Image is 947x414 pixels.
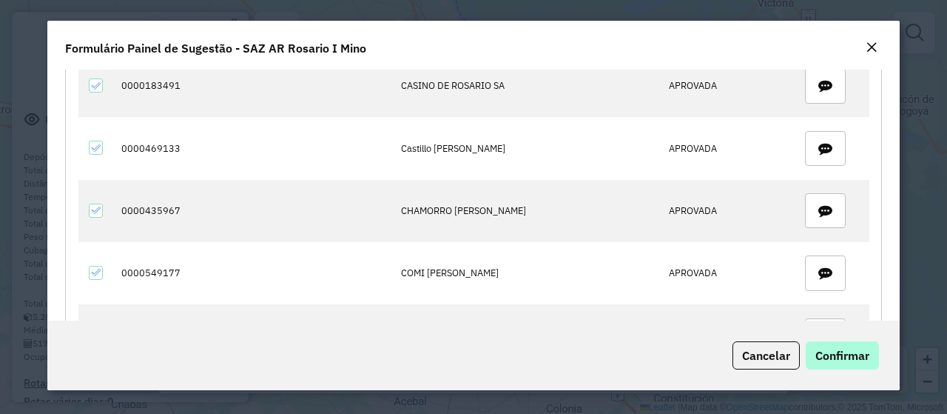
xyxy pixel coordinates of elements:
td: APROVADA [661,242,782,304]
td: CONTE PUB SA [393,304,661,367]
td: CASINO DE ROSARIO SA [393,55,661,117]
td: APROVADA [661,55,782,117]
td: APROVADA [661,304,782,367]
td: CHAMORRO [PERSON_NAME] [393,180,661,242]
span: Confirmar [815,348,869,363]
h4: Formulário Painel de Sugestão - SAZ AR Rosario I Mino [65,39,366,57]
span: Cancelar [742,348,790,363]
td: APROVADA [661,117,782,179]
td: COMI [PERSON_NAME] [393,242,661,304]
td: 0000549177 [114,242,394,304]
td: Castillo [PERSON_NAME] [393,117,661,179]
td: 0000389437 [114,304,394,367]
td: 0000435967 [114,180,394,242]
button: Cancelar [732,341,800,370]
td: 0000469133 [114,117,394,179]
button: Close [861,39,882,58]
td: 0000183491 [114,55,394,117]
em: Fechar [866,41,877,53]
td: APROVADA [661,180,782,242]
button: Confirmar [806,341,879,370]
